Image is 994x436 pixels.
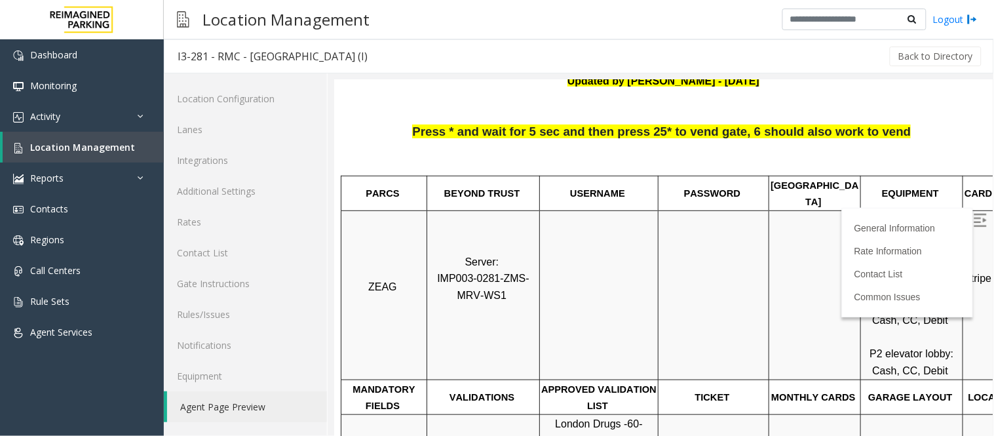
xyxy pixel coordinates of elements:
[436,100,524,128] span: [GEOGRAPHIC_DATA]
[30,172,64,184] span: Reports
[31,108,65,119] span: PARCS
[890,47,982,66] button: Back to Directory
[640,134,653,147] img: Open/Close Sidebar Menu
[30,295,69,307] span: Rule Sets
[164,268,327,299] a: Gate Instructions
[110,108,186,119] span: BEYOND TRUST
[30,264,81,277] span: Call Centers
[78,45,577,58] span: Press * and wait for 5 sec and then press 25* to vend gate, 6 should also work to vend
[967,12,978,26] img: logout
[13,50,24,61] img: 'icon'
[13,328,24,338] img: 'icon'
[13,235,24,246] img: 'icon'
[13,205,24,215] img: 'icon'
[164,207,327,237] a: Rates
[164,299,327,330] a: Rules/Issues
[361,312,396,323] span: TICKET
[30,233,64,246] span: Regions
[164,361,327,391] a: Equipment
[196,3,376,35] h3: Location Management
[13,174,24,184] img: 'icon'
[13,297,24,307] img: 'icon'
[30,110,60,123] span: Activity
[520,143,602,153] a: General Information
[167,391,327,422] a: Agent Page Preview
[115,312,180,323] span: VALIDATIONS
[164,330,327,361] a: Notifications
[520,166,588,176] a: Rate Information
[350,108,406,119] span: PASSWORD
[548,108,605,119] span: EQUIPMENT
[520,212,586,222] a: Common Issues
[13,112,24,123] img: 'icon'
[130,176,164,188] span: Server:
[30,203,68,215] span: Contacts
[3,132,164,163] a: Location Management
[164,83,327,114] a: Location Configuration
[236,108,291,119] span: USERNAME
[177,3,189,35] img: pageIcon
[34,201,63,212] span: ZEAG
[103,193,195,221] span: IMP003-0281-ZMS-MRV-WS1
[30,79,77,92] span: Monitoring
[221,338,293,349] span: London Drugs -
[164,237,327,268] a: Contact List
[933,12,978,26] a: Logout
[437,312,522,323] span: MONTHLY CARDS
[207,304,325,332] span: APPROVED VALIDATION LIST
[30,326,92,338] span: Agent Services
[30,49,77,61] span: Dashboard
[634,312,710,323] span: LOCATION TIME
[13,81,24,92] img: 'icon'
[164,114,327,145] a: Lanes
[164,176,327,207] a: Additional Settings
[13,143,24,153] img: 'icon'
[534,312,619,323] span: GARAGE LAYOUT
[30,141,135,153] span: Location Management
[535,268,622,296] span: P2 elevator lobby: Cash, CC, Debit
[178,48,368,65] div: I3-281 - RMC - [GEOGRAPHIC_DATA] (I)
[13,266,24,277] img: 'icon'
[520,189,569,199] a: Contact List
[18,304,83,332] span: MANDATORY FIELDS
[164,145,327,176] a: Integrations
